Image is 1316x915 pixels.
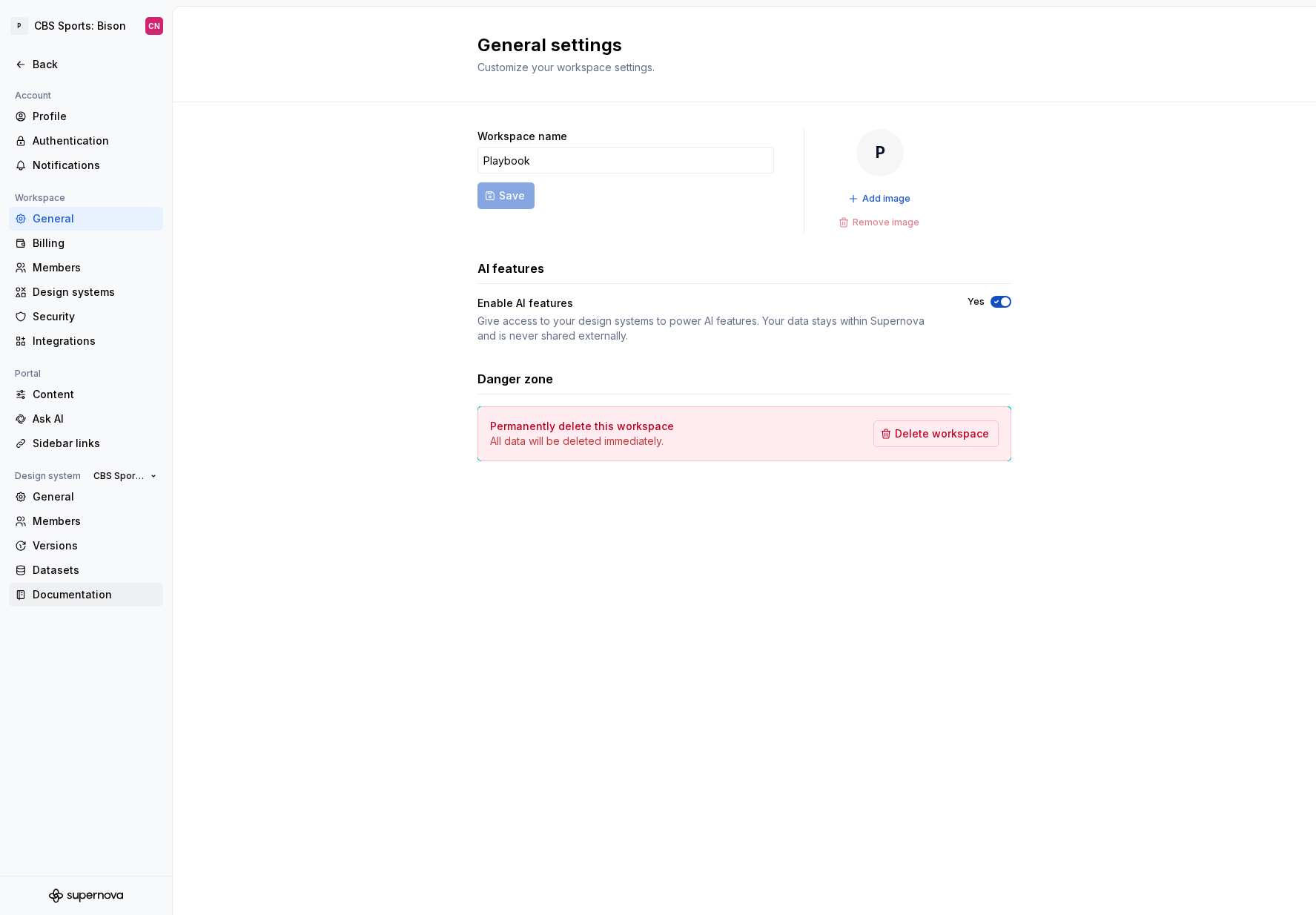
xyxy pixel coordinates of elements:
[9,365,47,383] div: Portal
[9,407,163,431] a: Ask AI
[9,467,87,485] div: Design system
[9,53,163,76] a: Back
[10,17,28,35] div: P
[33,211,157,226] div: General
[9,105,163,128] a: Profile
[33,412,157,426] div: Ask AI
[93,470,145,482] span: CBS Sports: Bison
[148,20,160,32] div: CN
[9,189,71,207] div: Workspace
[477,314,941,343] div: Give access to your design systems to power AI features. Your data stays within Supernova and is ...
[33,514,157,529] div: Members
[895,426,989,441] span: Delete workspace
[477,33,993,57] h2: General settings
[33,538,157,553] div: Versions
[862,193,910,205] span: Add image
[9,305,163,328] a: Security
[477,260,544,277] h3: AI features
[844,188,917,209] button: Add image
[9,583,163,607] a: Documentation
[33,260,157,275] div: Members
[33,158,157,173] div: Notifications
[33,436,157,451] div: Sidebar links
[33,57,157,72] div: Back
[9,383,163,406] a: Content
[33,236,157,251] div: Billing
[33,563,157,578] div: Datasets
[490,434,674,449] p: All data will be deleted immediately.
[856,129,904,176] div: P
[33,285,157,300] div: Design systems
[968,296,985,308] label: Yes
[9,207,163,231] a: General
[9,509,163,533] a: Members
[477,129,567,144] label: Workspace name
[9,534,163,558] a: Versions
[477,61,655,73] span: Customize your workspace settings.
[33,309,157,324] div: Security
[9,231,163,255] a: Billing
[33,133,157,148] div: Authentication
[9,87,57,105] div: Account
[33,334,157,349] div: Integrations
[9,129,163,153] a: Authentication
[3,10,169,42] button: PCBS Sports: BisonCN
[477,296,941,311] div: Enable AI features
[9,432,163,455] a: Sidebar links
[9,485,163,509] a: General
[873,420,999,447] button: Delete workspace
[33,387,157,402] div: Content
[490,419,674,434] h4: Permanently delete this workspace
[49,888,123,903] svg: Supernova Logo
[9,558,163,582] a: Datasets
[33,587,157,602] div: Documentation
[33,109,157,124] div: Profile
[9,256,163,280] a: Members
[9,280,163,304] a: Design systems
[34,19,126,33] div: CBS Sports: Bison
[33,489,157,504] div: General
[477,370,553,388] h3: Danger zone
[9,329,163,353] a: Integrations
[9,153,163,177] a: Notifications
